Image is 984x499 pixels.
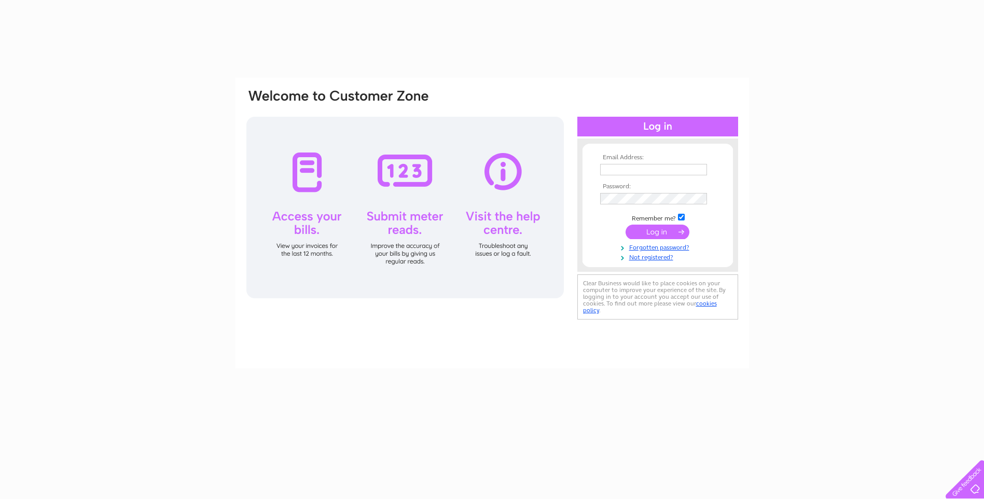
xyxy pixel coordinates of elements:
[598,154,718,161] th: Email Address:
[626,225,689,239] input: Submit
[583,300,717,314] a: cookies policy
[598,212,718,223] td: Remember me?
[600,252,718,261] a: Not registered?
[577,274,738,320] div: Clear Business would like to place cookies on your computer to improve your experience of the sit...
[600,242,718,252] a: Forgotten password?
[598,183,718,190] th: Password:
